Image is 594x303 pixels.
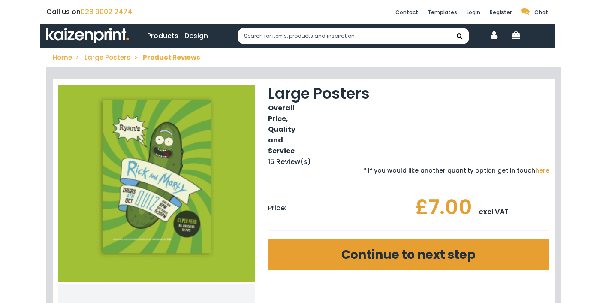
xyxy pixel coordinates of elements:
[415,193,472,221] span: £7.00
[341,246,476,263] span: Continue to next step
[58,85,255,282] img: Large indoor poster Printing
[53,53,72,62] a: Home
[534,9,548,16] span: Chat
[46,28,129,44] img: Kaizen Print - We print for businesses who want results!
[490,9,512,16] a: Register
[184,30,208,41] a: Design
[268,85,370,103] h1: Large Posters
[467,9,480,16] a: Login
[428,9,457,16] a: Templates
[143,53,200,62] span: Product Reviews
[46,24,129,48] a: Kaizen Print - We print for businesses who want results!
[395,9,418,16] a: Contact
[81,7,132,17] a: 028 9002 2474
[84,53,130,62] a: Large Posters
[268,192,286,224] label: Price:
[268,157,311,167] a: 15 Review(s)
[46,6,205,17] div: Call us on
[268,167,549,174] p: * If you would like another quantity option get in touch
[472,206,509,217] span: excl VAT
[268,103,295,156] th: Overall Price, Quality and Service
[268,239,549,270] button: Continue to next step
[521,9,548,16] a: Chat
[147,30,178,41] a: Products
[535,166,549,175] a: here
